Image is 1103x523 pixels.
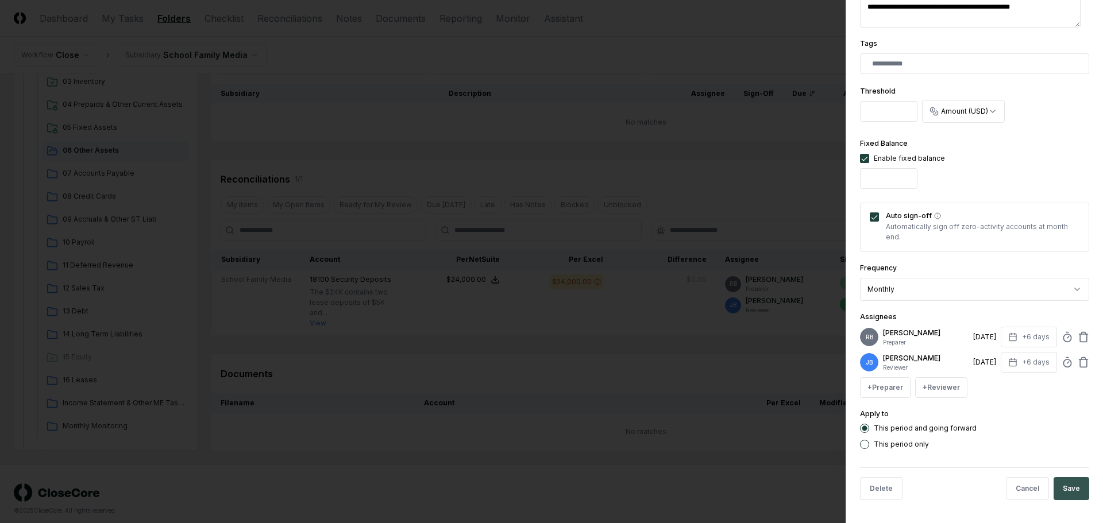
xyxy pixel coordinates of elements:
[860,39,877,48] label: Tags
[886,212,1079,219] label: Auto sign-off
[874,153,945,164] div: Enable fixed balance
[973,332,996,342] div: [DATE]
[886,222,1079,242] p: Automatically sign off zero-activity accounts at month end.
[1001,327,1057,347] button: +6 days
[860,264,897,272] label: Frequency
[915,377,967,398] button: +Reviewer
[883,363,969,372] p: Reviewer
[860,312,897,321] label: Assignees
[1001,352,1057,373] button: +6 days
[973,357,996,367] div: [DATE]
[1006,477,1049,500] button: Cancel
[866,358,873,367] span: JB
[860,87,896,95] label: Threshold
[860,409,889,418] label: Apply to
[1054,477,1089,500] button: Save
[874,441,929,448] label: This period only
[860,477,903,500] button: Delete
[883,328,969,338] p: [PERSON_NAME]
[934,212,941,219] button: Auto sign-off
[860,139,908,148] label: Fixed Balance
[866,333,873,342] span: RB
[883,353,969,363] p: [PERSON_NAME]
[860,377,911,398] button: +Preparer
[874,425,977,432] label: This period and going forward
[883,338,969,347] p: Preparer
